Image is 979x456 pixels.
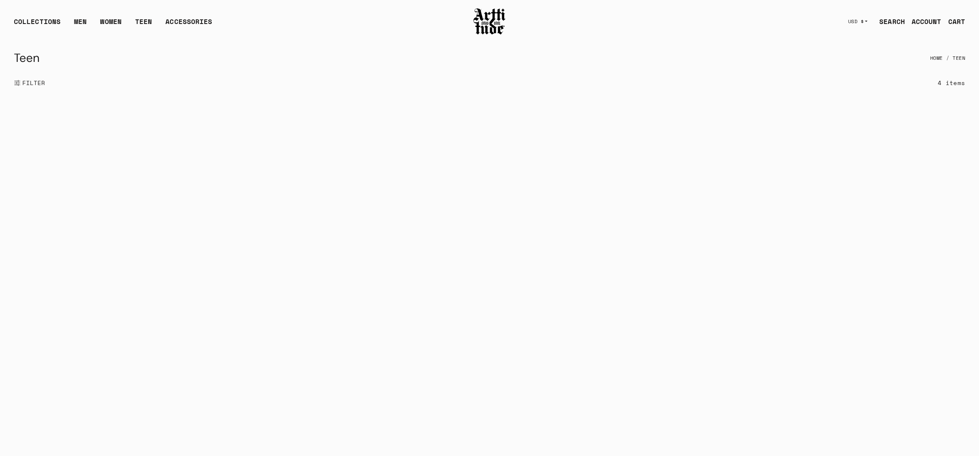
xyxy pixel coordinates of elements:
a: TEEN [135,16,152,33]
div: ACCESSORIES [165,16,212,33]
span: USD $ [848,18,864,25]
a: WOMEN [100,16,122,33]
div: COLLECTIONS [14,16,61,33]
a: SEARCH [873,13,905,30]
div: CART [948,16,965,27]
a: ACCOUNT [905,13,942,30]
span: FILTER [21,79,45,87]
div: 4 items [938,78,965,88]
img: Arttitude [473,7,506,36]
a: Open cart [942,13,965,30]
li: Teen [943,49,966,67]
a: Home [930,49,943,67]
a: MEN [74,16,87,33]
h1: Teen [14,48,40,68]
button: Show filters [14,74,45,92]
button: USD $ [843,12,873,31]
ul: Main navigation [7,16,219,33]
